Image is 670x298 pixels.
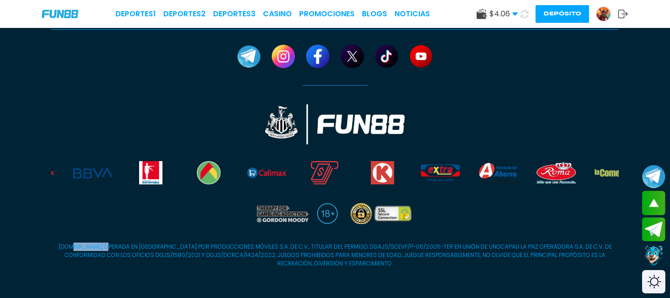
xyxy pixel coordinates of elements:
[163,8,206,20] a: Deportes2
[247,161,286,184] img: Calimax
[642,244,665,268] button: Contact customer service
[305,161,344,184] img: Cash
[131,161,170,184] img: Benavides
[642,191,665,215] button: scroll up
[115,8,156,20] a: Deportes1
[395,8,430,20] a: NOTICIAS
[596,7,610,21] img: Avatar
[255,203,309,224] img: therapy for gaming addiction gordon moody
[255,203,309,224] a: Read more about Gambling Therapy
[213,8,255,20] a: Deportes3
[263,8,292,20] a: CASINO
[51,243,619,268] p: [DOMAIN_NAME] OPERADA EN [GEOGRAPHIC_DATA] POR PRODUCCIONES MÓVILES S.A. DE C.V., TITULAR DEL PER...
[265,104,405,144] img: New Castle
[596,7,618,21] a: Avatar
[347,203,415,224] img: SSL
[363,161,402,184] img: Circulok
[299,8,355,20] a: Promociones
[15,161,54,184] img: Banorte
[642,217,665,242] button: Join telegram
[536,5,589,23] button: Depósito
[42,10,78,18] img: Company Logo
[362,8,387,20] a: BLOGS
[489,8,518,20] span: $ 4.06
[642,270,665,293] div: Switch theme
[479,161,518,184] img: Farmacias del Ahorro
[642,164,665,189] button: Join telegram channel
[595,161,634,184] img: La Comer
[421,161,460,184] img: Extra
[189,161,228,184] img: Bodegaaurrera
[536,161,576,184] img: Farmacia Roma
[317,203,338,224] img: 18 plus
[73,161,112,184] img: BBVA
